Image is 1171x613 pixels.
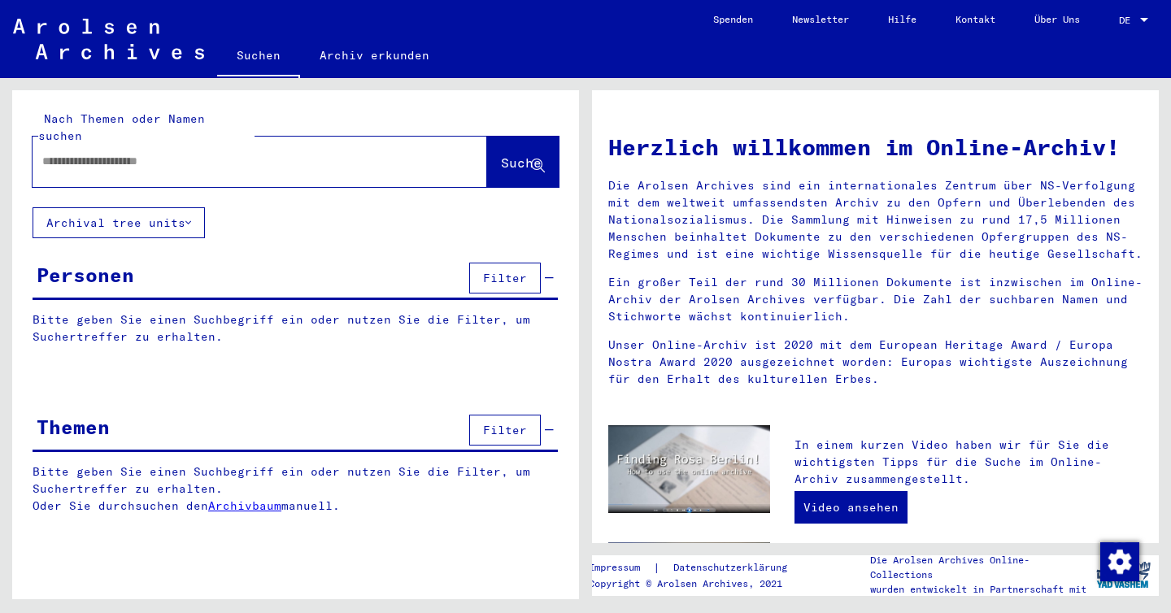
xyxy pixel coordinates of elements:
img: yv_logo.png [1093,554,1154,595]
a: Impressum [589,559,653,576]
p: Unser Online-Archiv ist 2020 mit dem European Heritage Award / Europa Nostra Award 2020 ausgezeic... [608,337,1143,388]
p: Die Arolsen Archives Online-Collections [870,553,1088,582]
button: Suche [487,137,559,187]
img: Zustimmung ändern [1100,542,1139,581]
div: Personen [37,260,134,289]
p: Bitte geben Sie einen Suchbegriff ein oder nutzen Sie die Filter, um Suchertreffer zu erhalten. O... [33,463,559,515]
a: Video ansehen [794,491,908,524]
img: video.jpg [608,425,770,513]
span: DE [1119,15,1137,26]
p: Ein großer Teil der rund 30 Millionen Dokumente ist inzwischen im Online-Archiv der Arolsen Archi... [608,274,1143,325]
p: In einem kurzen Video haben wir für Sie die wichtigsten Tipps für die Suche im Online-Archiv zusa... [794,437,1143,488]
p: wurden entwickelt in Partnerschaft mit [870,582,1088,597]
mat-label: Nach Themen oder Namen suchen [38,111,205,143]
a: Suchen [217,36,300,78]
button: Filter [469,415,541,446]
div: Themen [37,412,110,441]
div: | [589,559,807,576]
p: Die Arolsen Archives sind ein internationales Zentrum über NS-Verfolgung mit dem weltweit umfasse... [608,177,1143,263]
span: Filter [483,271,527,285]
button: Filter [469,263,541,293]
button: Archival tree units [33,207,205,238]
a: Archivbaum [208,498,281,513]
h1: Herzlich willkommen im Online-Archiv! [608,130,1143,164]
a: Archiv erkunden [300,36,449,75]
span: Suche [501,154,542,171]
p: Copyright © Arolsen Archives, 2021 [589,576,807,591]
p: Bitte geben Sie einen Suchbegriff ein oder nutzen Sie die Filter, um Suchertreffer zu erhalten. [33,311,558,346]
img: Arolsen_neg.svg [13,19,204,59]
span: Filter [483,423,527,437]
a: Datenschutzerklärung [660,559,807,576]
